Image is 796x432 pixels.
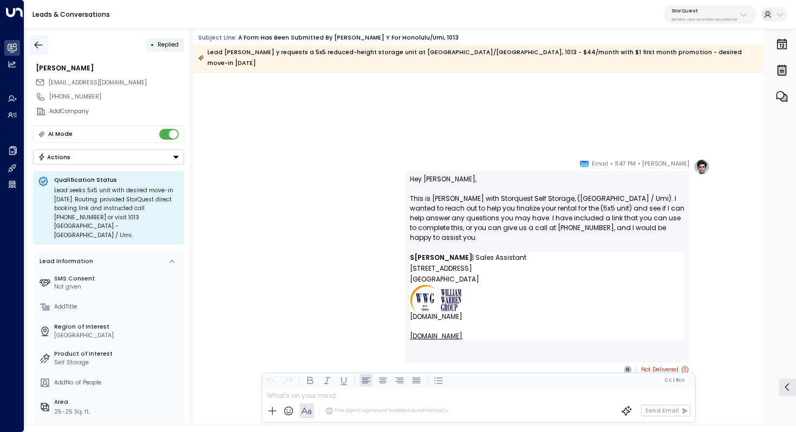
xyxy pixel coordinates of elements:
div: [GEOGRAPHIC_DATA] [54,331,181,340]
div: AI Mode [48,129,73,140]
p: 95e12634-a2b0-4ea9-845a-0bcfa50e2d19 [671,17,737,22]
span: | [673,377,674,383]
label: SMS Consent [54,274,181,283]
div: Lead seeks 5x5 unit with desired move-in [DATE]. Routing: provided StorQuest direct booking link ... [54,186,179,240]
a: Leads & Conversations [32,10,110,19]
div: [PERSON_NAME] [36,63,184,73]
span: • [638,159,641,169]
strong: S [410,253,414,262]
a: [DOMAIN_NAME] [410,332,462,340]
span: aljam138@yahoo.com [49,78,147,87]
a: [DOMAIN_NAME] [410,313,462,320]
span: Email [592,159,608,169]
div: Lead Information [37,257,93,266]
p: StorQuest [671,8,737,14]
button: Cc|Bcc [661,376,688,384]
p: Qualification Status [54,176,179,184]
div: A form has been submitted by [PERSON_NAME] y for Honolulu/Umi, 1013 [238,34,459,42]
span: Not Delivered [641,364,689,375]
div: 25-25 Sq. ft. [54,408,90,416]
div: • [151,37,154,52]
div: Not given [54,283,181,291]
span: 11:47 PM [615,159,636,169]
span: Replied [158,41,179,49]
span: Subject Line: [198,34,237,42]
span: [STREET_ADDRESS] [410,263,472,274]
button: Redo [281,374,294,387]
button: StorQuest95e12634-a2b0-4ea9-845a-0bcfa50e2d19 [663,5,756,24]
label: Area [54,398,181,407]
img: profile-logo.png [694,159,710,175]
div: AddNo. of People [54,378,181,387]
strong: [PERSON_NAME] [414,253,472,262]
div: Button group with a nested menu [33,149,184,165]
label: Product of Interest [54,350,181,358]
div: N [624,365,632,374]
button: Actions [33,149,184,165]
p: Hey [PERSON_NAME], This is [PERSON_NAME] with Storquest Self Storage, ([GEOGRAPHIC_DATA] / Umi). ... [410,174,684,252]
span: [GEOGRAPHIC_DATA] [410,274,479,285]
div: The agent signature is added automatically [325,407,448,415]
span: [PERSON_NAME] [642,159,689,169]
label: Region of Interest [54,323,181,331]
div: Lead [PERSON_NAME] y requests a 5x5 reduced-height storage unit at [GEOGRAPHIC_DATA]/[GEOGRAPHIC_... [198,47,759,69]
div: AddTitle [54,303,181,311]
span: [EMAIL_ADDRESS][DOMAIN_NAME] [49,78,147,87]
span: Cc Bcc [664,377,685,383]
div: AddCompany [49,107,184,116]
div: Self Storage [54,358,181,367]
div: [PHONE_NUMBER] [49,93,184,101]
span: • [610,159,613,169]
div: Actions [38,153,71,161]
span: | Sales Assistant [472,252,526,263]
button: Undo [264,374,277,387]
